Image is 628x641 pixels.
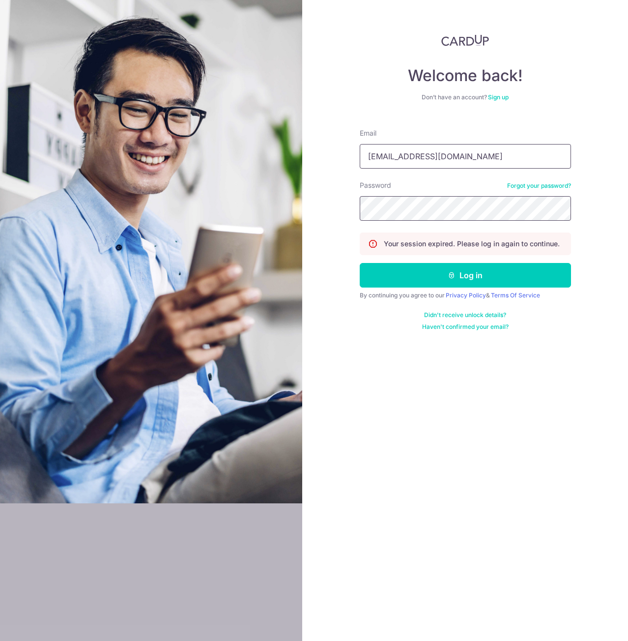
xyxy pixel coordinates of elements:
a: Forgot your password? [507,182,571,190]
a: Sign up [488,93,509,101]
p: Your session expired. Please log in again to continue. [384,239,560,249]
div: Don’t have an account? [360,93,571,101]
button: Log in [360,263,571,288]
input: Enter your Email [360,144,571,169]
h4: Welcome back! [360,66,571,86]
a: Privacy Policy [446,291,486,299]
a: Terms Of Service [491,291,540,299]
label: Email [360,128,376,138]
a: Didn't receive unlock details? [424,311,506,319]
div: By continuing you agree to our & [360,291,571,299]
a: Haven't confirmed your email? [422,323,509,331]
label: Password [360,180,391,190]
img: CardUp Logo [441,34,489,46]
